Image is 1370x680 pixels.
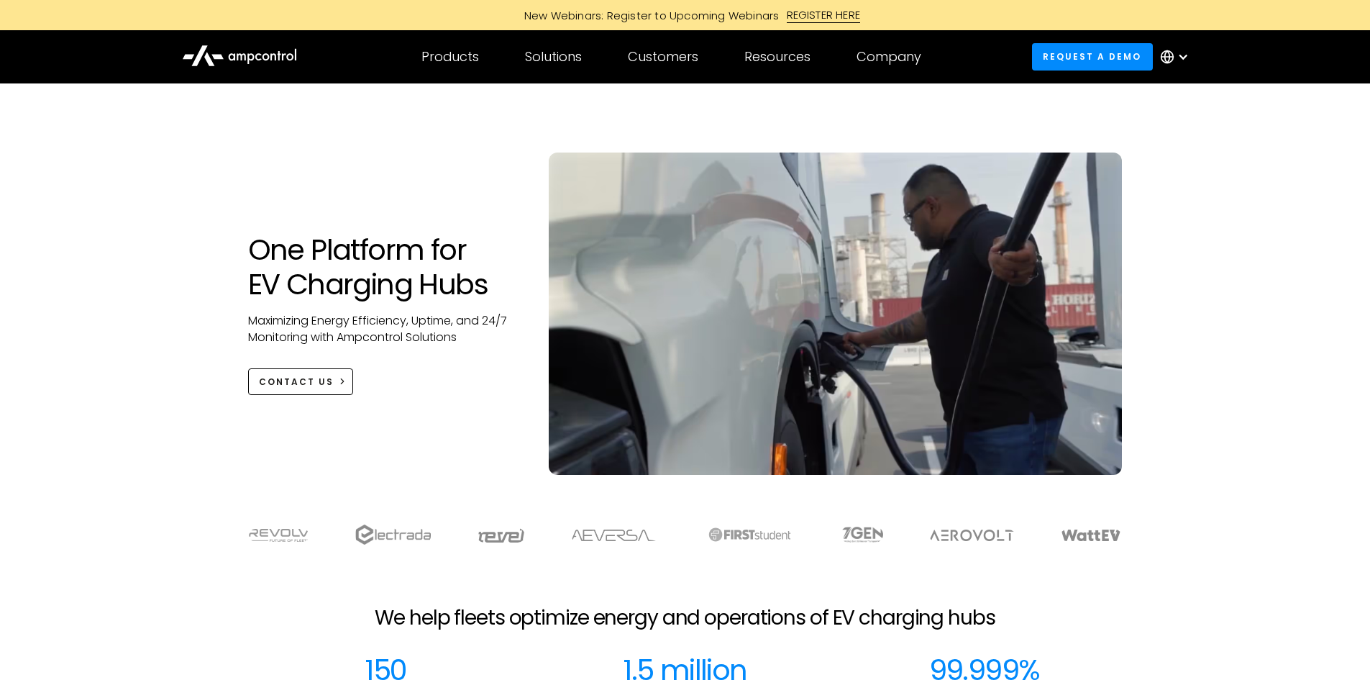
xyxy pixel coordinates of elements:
[510,8,787,23] div: New Webinars: Register to Upcoming Webinars
[744,49,810,65] div: Resources
[628,49,698,65] div: Customers
[857,49,921,65] div: Company
[248,232,521,302] h1: One Platform for EV Charging Hubs
[1061,530,1121,541] img: WattEV logo
[421,49,479,65] div: Products
[248,313,521,345] p: Maximizing Energy Efficiency, Uptime, and 24/7 Monitoring with Ampcontrol Solutions
[362,7,1009,23] a: New Webinars: Register to Upcoming WebinarsREGISTER HERE
[787,7,861,23] div: REGISTER HERE
[259,376,334,389] div: CONTACT US
[525,49,582,65] div: Solutions
[1032,43,1153,70] a: Request a demo
[355,525,431,545] img: electrada logo
[248,368,354,395] a: CONTACT US
[929,530,1015,541] img: Aerovolt Logo
[375,606,995,630] h2: We help fleets optimize energy and operations of EV charging hubs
